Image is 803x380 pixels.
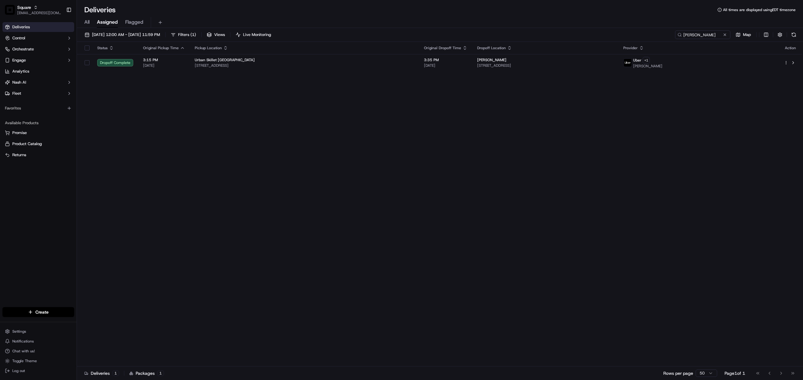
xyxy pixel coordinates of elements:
[12,57,26,63] span: Engage
[214,32,225,38] span: Views
[92,32,160,38] span: [DATE] 12:00 AM - [DATE] 11:59 PM
[477,57,506,62] span: [PERSON_NAME]
[424,63,467,68] span: [DATE]
[143,63,185,68] span: [DATE]
[675,30,730,39] input: Type to search
[17,10,61,15] button: [EMAIL_ADDRESS][DOMAIN_NAME]
[424,57,467,62] span: 3:35 PM
[2,22,74,32] a: Deliveries
[733,30,754,39] button: Map
[623,46,638,50] span: Provider
[723,7,796,12] span: All times are displayed using EDT timezone
[12,339,34,344] span: Notifications
[2,118,74,128] div: Available Products
[424,46,461,50] span: Original Dropoff Time
[195,46,222,50] span: Pickup Location
[5,130,72,136] a: Promise
[178,32,196,38] span: Filters
[35,309,49,315] span: Create
[2,150,74,160] button: Returns
[2,327,74,336] button: Settings
[17,4,31,10] button: Square
[663,370,693,376] p: Rows per page
[233,30,274,39] button: Live Monitoring
[2,337,74,346] button: Notifications
[12,46,34,52] span: Orchestrate
[12,80,26,85] span: Nash AI
[12,69,29,74] span: Analytics
[2,33,74,43] button: Control
[97,46,108,50] span: Status
[12,35,25,41] span: Control
[477,46,506,50] span: Dropoff Location
[2,55,74,65] button: Engage
[204,30,228,39] button: Views
[2,307,74,317] button: Create
[2,347,74,355] button: Chat with us!
[2,366,74,375] button: Log out
[5,141,72,147] a: Product Catalog
[633,64,662,69] span: [PERSON_NAME]
[12,130,27,136] span: Promise
[12,368,25,373] span: Log out
[2,77,74,87] button: Nash AI
[2,2,64,17] button: SquareSquare[EMAIL_ADDRESS][DOMAIN_NAME]
[12,141,42,147] span: Product Catalog
[129,370,164,376] div: Packages
[12,329,26,334] span: Settings
[725,370,745,376] div: Page 1 of 1
[195,57,255,62] span: Urban Skillet [GEOGRAPHIC_DATA]
[12,91,21,96] span: Fleet
[243,32,271,38] span: Live Monitoring
[12,349,35,354] span: Chat with us!
[2,103,74,113] div: Favorites
[643,57,650,64] button: +1
[12,358,37,363] span: Toggle Theme
[157,370,164,376] div: 1
[789,30,798,39] button: Refresh
[84,370,119,376] div: Deliveries
[84,5,116,15] h1: Deliveries
[168,30,199,39] button: Filters(1)
[633,58,641,63] span: Uber
[5,152,72,158] a: Returns
[2,139,74,149] button: Product Catalog
[12,152,26,158] span: Returns
[97,18,118,26] span: Assigned
[112,370,119,376] div: 1
[84,18,90,26] span: All
[12,24,30,30] span: Deliveries
[143,46,179,50] span: Original Pickup Time
[143,57,185,62] span: 3:15 PM
[743,32,751,38] span: Map
[624,59,632,67] img: uber-new-logo.jpeg
[477,63,614,68] span: [STREET_ADDRESS]
[195,63,414,68] span: [STREET_ADDRESS]
[2,66,74,76] a: Analytics
[2,89,74,98] button: Fleet
[2,128,74,138] button: Promise
[5,5,15,15] img: Square
[125,18,143,26] span: Flagged
[784,46,797,50] div: Action
[190,32,196,38] span: ( 1 )
[2,357,74,365] button: Toggle Theme
[82,30,163,39] button: [DATE] 12:00 AM - [DATE] 11:59 PM
[2,44,74,54] button: Orchestrate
